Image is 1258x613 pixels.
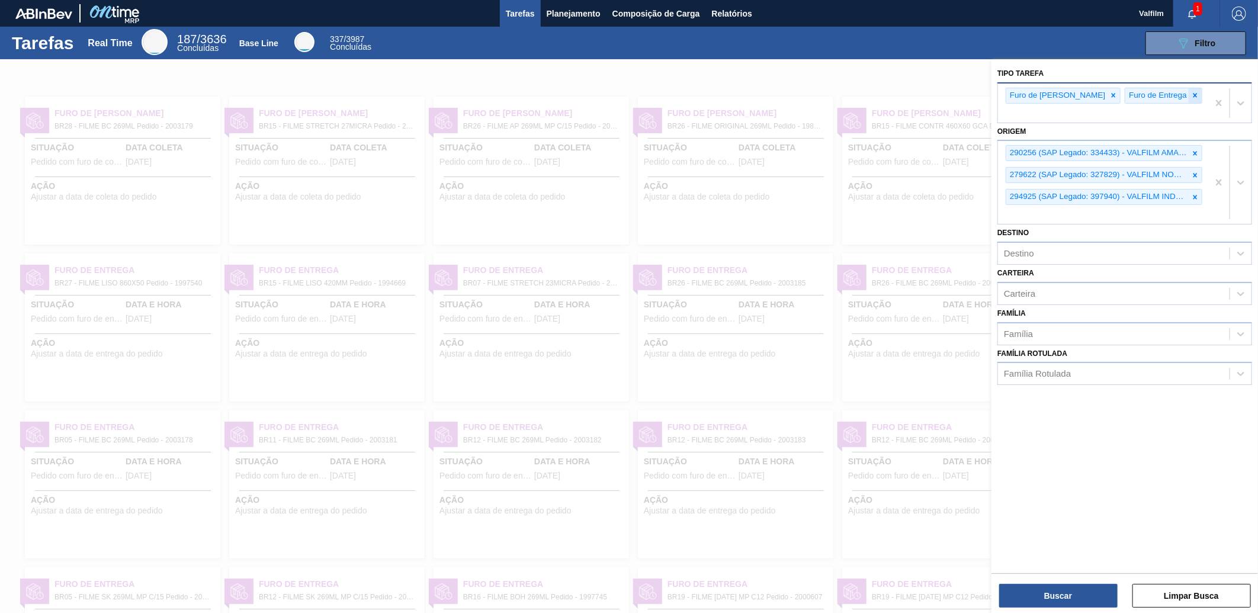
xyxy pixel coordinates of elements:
[177,34,226,52] div: Real Time
[12,36,74,50] h1: Tarefas
[239,38,278,48] div: Base Line
[1232,7,1246,21] img: Logout
[506,7,535,21] span: Tarefas
[177,33,197,46] span: 187
[547,7,601,21] span: Planejamento
[1004,329,1033,339] div: Família
[177,33,226,46] span: / 3636
[612,7,700,21] span: Composição de Carga
[1004,248,1034,258] div: Destino
[142,29,168,55] div: Real Time
[1004,288,1035,299] div: Carteira
[330,42,371,52] span: Concluídas
[1195,38,1216,48] span: Filtro
[1006,190,1189,204] div: 294925 (SAP Legado: 397940) - VALFILM INDUSTRIA E COMERCIO
[15,8,72,19] img: TNhmsLtSVTkK8tSr43FrP2fwEKptu5GPRR3wAAAABJRU5ErkJggg==
[997,229,1029,237] label: Destino
[330,34,364,44] span: / 3987
[1193,2,1202,15] span: 1
[997,269,1034,277] label: Carteira
[1145,31,1246,55] button: Filtro
[1006,146,1189,161] div: 290256 (SAP Legado: 334433) - VALFILM AMAZONIA INDUSTRIA E
[1125,88,1189,103] div: Furo de Entrega
[1173,5,1211,22] button: Notificações
[1006,88,1107,103] div: Furo de [PERSON_NAME]
[330,36,371,51] div: Base Line
[997,69,1044,78] label: Tipo Tarefa
[712,7,752,21] span: Relatórios
[997,349,1067,358] label: Família Rotulada
[997,309,1026,317] label: Família
[1004,369,1071,379] div: Família Rotulada
[330,34,344,44] span: 337
[88,38,132,49] div: Real Time
[177,43,219,53] span: Concluídas
[1006,168,1189,182] div: 279622 (SAP Legado: 327829) - VALFILM NORDESTE INDUSTRIA E
[294,32,314,52] div: Base Line
[997,127,1026,136] label: Origem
